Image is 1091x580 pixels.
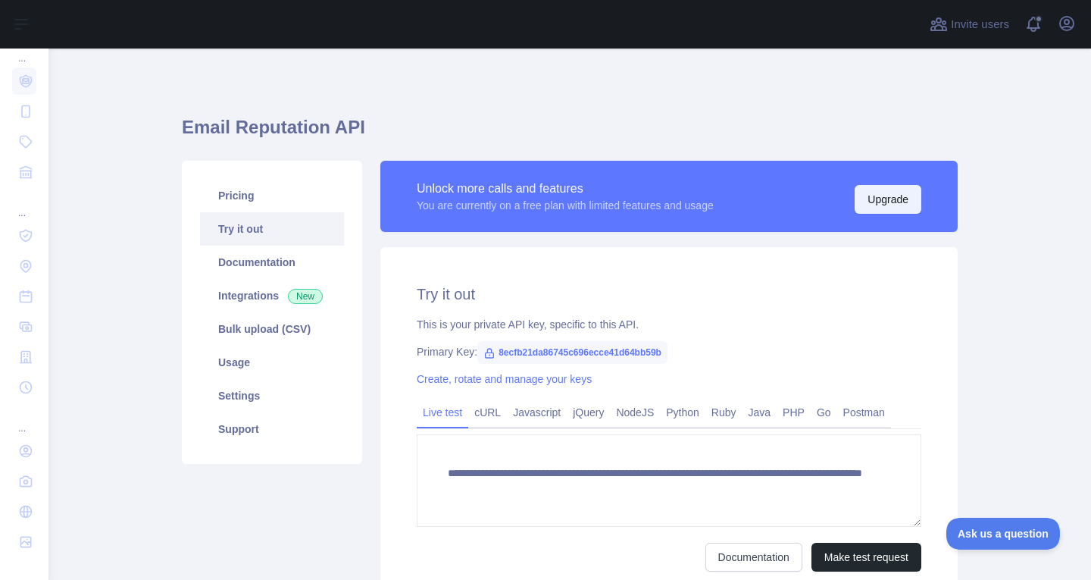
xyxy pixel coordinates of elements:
a: Java [742,400,777,425]
a: Ruby [705,400,742,425]
a: Python [660,400,705,425]
iframe: Toggle Customer Support [946,518,1061,550]
span: Invite users [951,16,1009,33]
span: 8ecfb21da86745c696ecce41d64bb59b [477,341,667,364]
div: ... [12,404,36,434]
h1: Email Reputation API [182,115,958,152]
a: Settings [200,379,344,412]
a: Live test [417,400,468,425]
a: Support [200,412,344,446]
a: Usage [200,346,344,379]
div: Primary Key: [417,344,921,359]
a: Go [811,400,837,425]
a: Postman [837,400,891,425]
a: jQuery [567,400,610,425]
a: cURL [468,400,507,425]
div: ... [12,34,36,64]
a: Pricing [200,179,344,212]
a: Bulk upload (CSV) [200,312,344,346]
button: Upgrade [855,185,921,214]
div: You are currently on a free plan with limited features and usage [417,198,714,213]
a: Javascript [507,400,567,425]
div: This is your private API key, specific to this API. [417,317,921,332]
div: ... [12,189,36,219]
a: Documentation [200,246,344,279]
div: Unlock more calls and features [417,180,714,198]
a: Create, rotate and manage your keys [417,373,592,385]
a: NodeJS [610,400,660,425]
a: Integrations New [200,279,344,312]
a: Documentation [705,543,802,572]
button: Make test request [811,543,921,572]
a: PHP [777,400,811,425]
button: Invite users [927,12,1012,36]
h2: Try it out [417,284,921,305]
a: Try it out [200,212,344,246]
span: New [288,289,323,304]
